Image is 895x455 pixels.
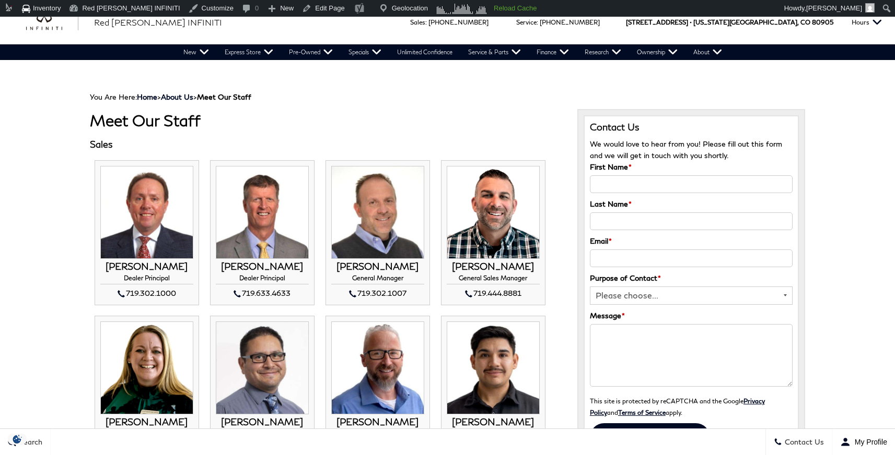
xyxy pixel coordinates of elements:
[5,434,29,445] section: Click to Open Cookie Consent Modal
[537,18,538,26] span: :
[100,274,193,284] h4: Dealer Principal
[447,287,540,300] div: 719.444.8881
[331,417,424,427] h3: [PERSON_NAME]
[516,18,537,26] span: Service
[94,16,222,29] a: Red [PERSON_NAME] INFINITI
[806,4,862,12] span: [PERSON_NAME]
[137,92,157,101] a: Home
[447,321,540,414] img: HUGO GUTIERREZ-CERVANTES
[410,18,425,26] span: Sales
[389,44,460,60] a: Unlimited Confidence
[94,17,222,27] span: Red [PERSON_NAME] INFINITI
[447,274,540,284] h4: General Sales Manager
[90,112,562,129] h1: Meet Our Staff
[331,321,424,414] img: RICH JENKINS
[447,417,540,427] h3: [PERSON_NAME]
[137,92,251,101] span: >
[433,2,490,16] img: Visitors over 48 hours. Click for more Clicky Site Stats.
[447,261,540,272] h3: [PERSON_NAME]
[428,18,489,26] a: [PHONE_NUMBER]
[100,166,193,259] img: THOM BUCKLEY
[529,44,577,60] a: Finance
[331,287,424,300] div: 719.302.1007
[176,44,217,60] a: New
[851,438,887,446] span: My Profile
[685,44,730,60] a: About
[331,166,424,259] img: JOHN ZUMBO
[540,18,600,26] a: [PHONE_NUMBER]
[161,92,251,101] span: >
[494,4,537,12] strong: Reload Cache
[216,417,309,427] h3: [PERSON_NAME]
[590,139,782,160] span: We would love to hear from you! Please fill out this form and we will get in touch with you shortly.
[100,261,193,272] h3: [PERSON_NAME]
[590,198,632,210] label: Last Name
[590,423,710,452] input: Send your message
[176,44,730,60] nav: Main Navigation
[16,438,42,447] span: Search
[832,429,895,455] button: Open user profile menu
[216,287,309,300] div: 719.633.4633
[217,44,281,60] a: Express Store
[618,409,666,416] a: Terms of Service
[425,18,427,26] span: :
[331,274,424,284] h4: General Manager
[577,44,629,60] a: Research
[341,44,389,60] a: Specials
[90,92,806,101] div: Breadcrumbs
[782,438,824,447] span: Contact Us
[216,321,309,414] img: JIMMIE ABEYTA
[197,92,251,101] strong: Meet Our Staff
[590,161,632,173] label: First Name
[100,287,193,300] div: 719.302.1000
[626,18,833,26] a: [STREET_ADDRESS] • [US_STATE][GEOGRAPHIC_DATA], CO 80905
[161,92,193,101] a: About Us
[331,261,424,272] h3: [PERSON_NAME]
[590,310,625,321] label: Message
[26,14,78,31] img: INFINITI
[100,417,193,427] h3: [PERSON_NAME]
[590,235,612,247] label: Email
[590,397,765,416] a: Privacy Policy
[590,397,765,416] small: This site is protected by reCAPTCHA and the Google and apply.
[216,274,309,284] h4: Dealer Principal
[447,166,540,259] img: ROBERT WARNER
[90,139,562,150] h3: Sales
[100,321,193,414] img: STEPHANIE DAVISON
[90,92,251,101] span: You Are Here:
[216,166,309,259] img: MIKE JORGENSEN
[5,434,29,445] img: Opt-Out Icon
[590,272,661,284] label: Purpose of Contact
[460,44,529,60] a: Service & Parts
[26,14,78,31] a: infiniti
[590,122,793,133] h3: Contact Us
[629,44,685,60] a: Ownership
[281,44,341,60] a: Pre-Owned
[216,261,309,272] h3: [PERSON_NAME]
